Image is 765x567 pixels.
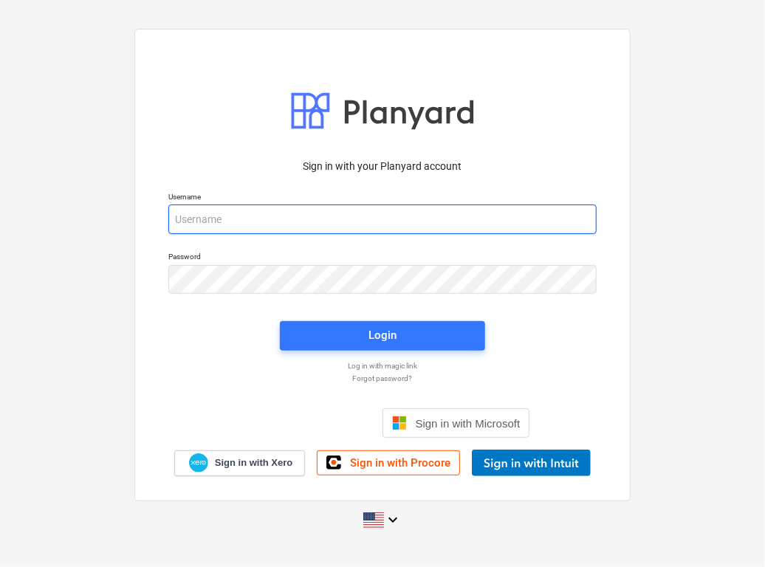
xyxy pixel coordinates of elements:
p: Username [168,192,597,205]
span: Sign in with Xero [215,456,292,470]
iframe: Sign in with Google Button [228,407,378,439]
span: Sign in with Procore [350,456,450,470]
img: Microsoft logo [392,416,407,430]
i: keyboard_arrow_down [384,511,402,529]
a: Log in with magic link [161,361,604,371]
input: Username [168,205,597,234]
img: Xero logo [189,453,208,473]
span: Sign in with Microsoft [416,417,521,430]
div: Login [368,326,397,345]
a: Sign in with Procore [317,450,460,475]
a: Forgot password? [161,374,604,383]
button: Login [280,321,485,351]
a: Sign in with Xero [174,450,306,476]
iframe: Chat Widget [691,496,765,567]
p: Password [168,252,597,264]
p: Sign in with your Planyard account [168,159,597,174]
